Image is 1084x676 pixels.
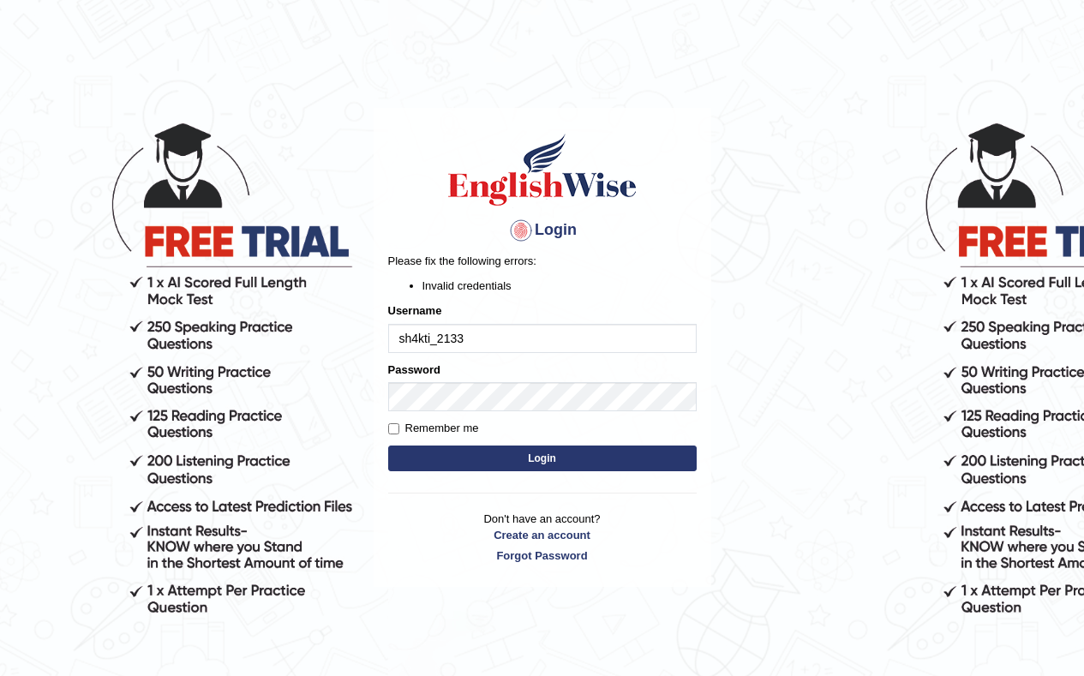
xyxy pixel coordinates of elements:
a: Create an account [388,527,697,543]
input: Remember me [388,423,399,434]
label: Password [388,362,440,378]
label: Remember me [388,420,479,437]
label: Username [388,302,442,319]
li: Invalid credentials [422,278,697,294]
a: Forgot Password [388,547,697,564]
img: Logo of English Wise sign in for intelligent practice with AI [445,131,640,208]
p: Please fix the following errors: [388,253,697,269]
h4: Login [388,217,697,244]
p: Don't have an account? [388,511,697,564]
button: Login [388,446,697,471]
